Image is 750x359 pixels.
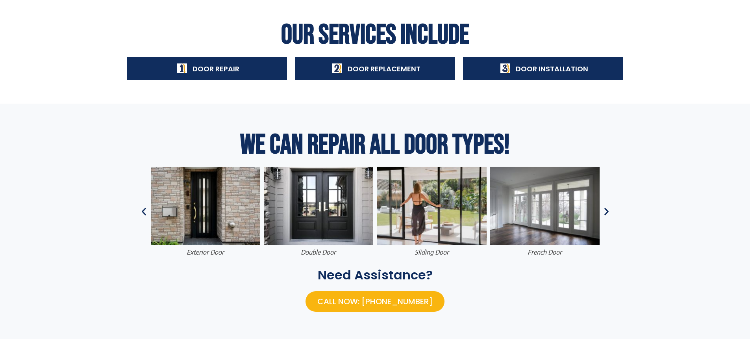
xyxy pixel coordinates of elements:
figcaption: Sliding door [377,248,487,257]
div: 5 / 37 [377,167,487,257]
a: french doorfrench door [490,167,600,257]
h2: We Can Repair All Door Types! [139,131,611,159]
a: Exterior DoorExterior Door [151,167,260,257]
h2: Need Assistance? [139,269,611,281]
img: Doors Repair General 7 [490,167,600,245]
a: Call Now: [PHONE_NUMBER] [306,291,444,312]
h2: Our Services Include [123,21,627,49]
span: Door Replacement [348,64,420,74]
a: Sliding doorSliding door [377,167,487,257]
span: Door Installation [516,64,588,74]
div: 4 / 37 [264,167,373,257]
span: Door Repair [193,64,239,74]
div: 3 / 37 [151,167,260,257]
div: Image Carousel [151,167,600,257]
img: Doors Repair General 6 [377,167,487,245]
figcaption: french door [490,248,600,257]
a: double doordouble door [264,167,373,257]
span: Call Now: [PHONE_NUMBER] [317,296,433,307]
div: 6 / 37 [490,167,600,257]
figcaption: Exterior Door [151,248,260,257]
img: Doors Repair General 5 [264,167,373,245]
img: Doors Repair General 4 [151,167,260,245]
figcaption: double door [264,248,373,257]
